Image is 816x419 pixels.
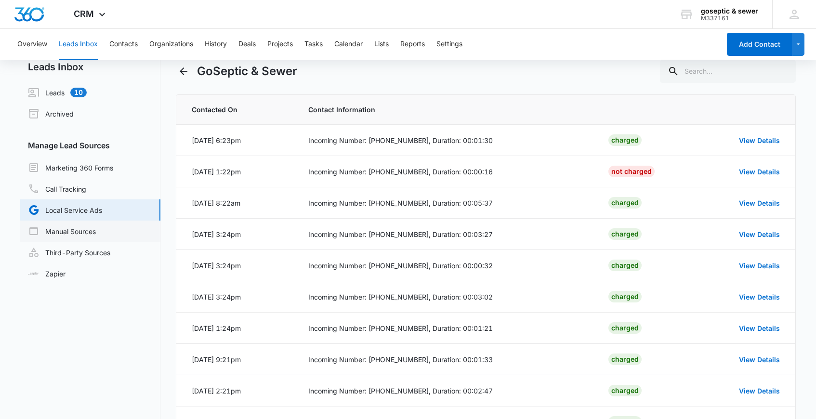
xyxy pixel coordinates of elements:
[739,136,780,144] a: View Details
[74,9,94,19] span: CRM
[308,105,585,115] span: Contact Information
[28,225,96,237] a: Manual Sources
[176,64,191,79] button: Back
[608,260,642,271] div: Charged
[308,229,585,239] div: Incoming Number: [PHONE_NUMBER], Duration: 00:03:27
[436,29,462,60] button: Settings
[192,105,285,115] span: Contacted On
[701,7,758,15] div: account name
[660,60,796,83] input: Search...
[308,354,585,365] div: Incoming Number: [PHONE_NUMBER], Duration: 00:01:33
[308,167,585,177] div: Incoming Number: [PHONE_NUMBER], Duration: 00:00:16
[192,229,241,239] div: [DATE] 3:24pm
[608,291,642,302] div: Charged
[17,29,47,60] button: Overview
[308,261,585,271] div: Incoming Number: [PHONE_NUMBER], Duration: 00:00:32
[149,29,193,60] button: Organizations
[28,204,102,216] a: Local Service Ads
[739,230,780,238] a: View Details
[739,262,780,270] a: View Details
[192,386,241,396] div: [DATE] 2:21pm
[20,140,160,151] h3: Manage Lead Sources
[192,292,241,302] div: [DATE] 3:24pm
[739,355,780,364] a: View Details
[608,166,655,177] div: Not Charged
[192,198,240,208] div: [DATE] 8:22am
[400,29,425,60] button: Reports
[739,199,780,207] a: View Details
[59,29,98,60] button: Leads Inbox
[197,63,297,80] h1: GoSeptic & Sewer
[28,247,110,258] a: Third-Party Sources
[608,228,642,240] div: Charged
[608,354,642,365] div: Charged
[308,323,585,333] div: Incoming Number: [PHONE_NUMBER], Duration: 00:01:21
[109,29,138,60] button: Contacts
[608,197,642,209] div: Charged
[192,135,241,145] div: [DATE] 6:23pm
[739,168,780,176] a: View Details
[739,293,780,301] a: View Details
[304,29,323,60] button: Tasks
[20,60,160,74] h2: Leads Inbox
[205,29,227,60] button: History
[701,15,758,22] div: account id
[192,167,241,177] div: [DATE] 1:22pm
[308,292,585,302] div: Incoming Number: [PHONE_NUMBER], Duration: 00:03:02
[238,29,256,60] button: Deals
[727,33,792,56] button: Add Contact
[334,29,363,60] button: Calendar
[267,29,293,60] button: Projects
[608,385,642,396] div: Charged
[308,135,585,145] div: Incoming Number: [PHONE_NUMBER], Duration: 00:01:30
[28,108,74,119] a: Archived
[739,387,780,395] a: View Details
[28,87,87,98] a: Leads10
[192,354,241,365] div: [DATE] 9:21pm
[608,134,642,146] div: Charged
[308,386,585,396] div: Incoming Number: [PHONE_NUMBER], Duration: 00:02:47
[739,324,780,332] a: View Details
[28,269,66,279] a: Zapier
[608,322,642,334] div: Charged
[192,261,241,271] div: [DATE] 3:24pm
[28,183,86,195] a: Call Tracking
[374,29,389,60] button: Lists
[308,198,585,208] div: Incoming Number: [PHONE_NUMBER], Duration: 00:05:37
[28,162,113,173] a: Marketing 360 Forms
[192,323,241,333] div: [DATE] 1:24pm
